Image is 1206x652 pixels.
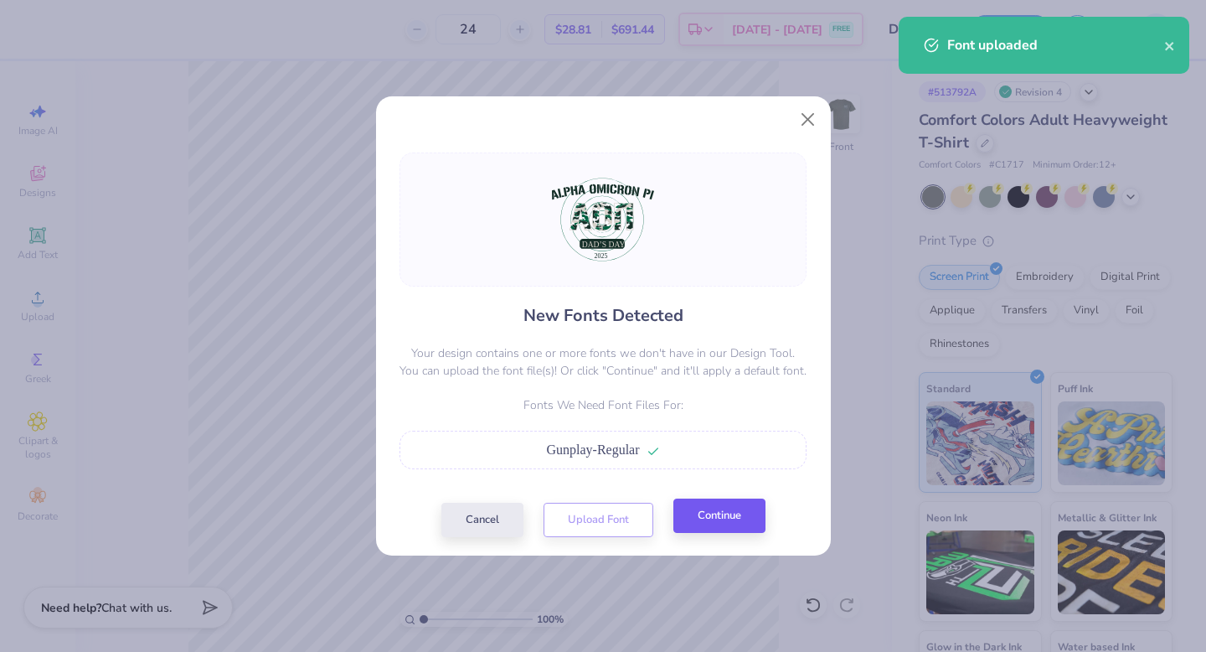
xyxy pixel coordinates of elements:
button: Close [791,103,823,135]
button: close [1164,35,1176,55]
p: Fonts We Need Font Files For: [399,396,807,414]
p: Your design contains one or more fonts we don't have in our Design Tool. You can upload the font ... [399,344,807,380]
div: Font uploaded [947,35,1164,55]
h4: New Fonts Detected [523,303,683,328]
button: Continue [673,499,765,533]
span: Gunplay-Regular [546,442,639,457]
button: Cancel [441,503,523,537]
